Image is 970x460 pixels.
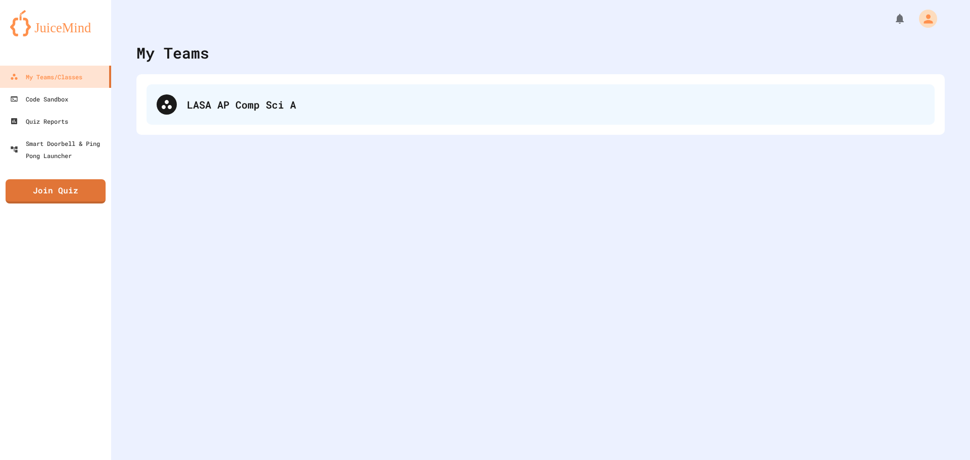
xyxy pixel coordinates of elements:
div: My Account [908,7,940,30]
div: My Teams [136,41,209,64]
div: My Notifications [875,10,908,27]
a: Join Quiz [6,179,106,203]
div: Quiz Reports [10,115,68,127]
div: LASA AP Comp Sci A [187,97,925,112]
img: logo-orange.svg [10,10,101,36]
div: My Teams/Classes [10,71,82,83]
div: Smart Doorbell & Ping Pong Launcher [10,137,107,162]
div: LASA AP Comp Sci A [147,84,935,125]
div: Code Sandbox [10,93,68,105]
